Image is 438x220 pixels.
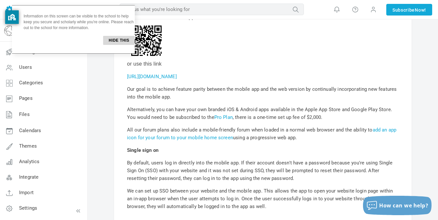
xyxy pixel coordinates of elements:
span: Now! [415,6,426,14]
p: All our forum plans also include a mobile-friendly forum when loaded in a normal web browser and ... [127,126,399,141]
p: Alternatively, you can have your own branded iOS & Android apps available in the Apple App Store ... [127,106,399,121]
span: Settings [19,205,37,211]
span: Analytics [19,159,39,164]
span: Themes [19,143,37,149]
p: By default, users log in directly into the mobile app. If their account doesn't have a password b... [127,159,399,182]
a: [URL][DOMAIN_NAME] [127,74,177,79]
p: Our goal is to achieve feature parity between the mobile app and the web version by continually i... [127,85,399,101]
span: Calendars [19,128,41,133]
a: Pro Plan [214,114,233,120]
a: add an app icon for your forum to your mobile home screen [127,127,396,141]
span: Import [19,190,34,195]
input: Tell us what you're looking for [120,4,304,15]
span: Users [19,64,32,70]
button: privacy banner [5,10,19,24]
b: Single sign on [127,147,158,153]
span: Getting Started [19,49,52,55]
div: or use this link [127,60,399,68]
p: We can set up SSO between your website and the mobile app. This allows the app to open your websi... [127,187,399,210]
span: How can we help? [379,202,428,209]
a: SubscribeNow! [386,4,432,16]
button: How can we help? [363,196,432,215]
button: Hide this [103,36,135,45]
span: Pages [19,95,33,101]
img: globe-icon.png [4,26,15,36]
p: Information on this screen can be visible to the school to help keep you secure and scholarly whi... [24,13,135,31]
span: Categories [19,80,43,86]
span: Files [19,111,30,117]
span: Integrate [19,174,38,180]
